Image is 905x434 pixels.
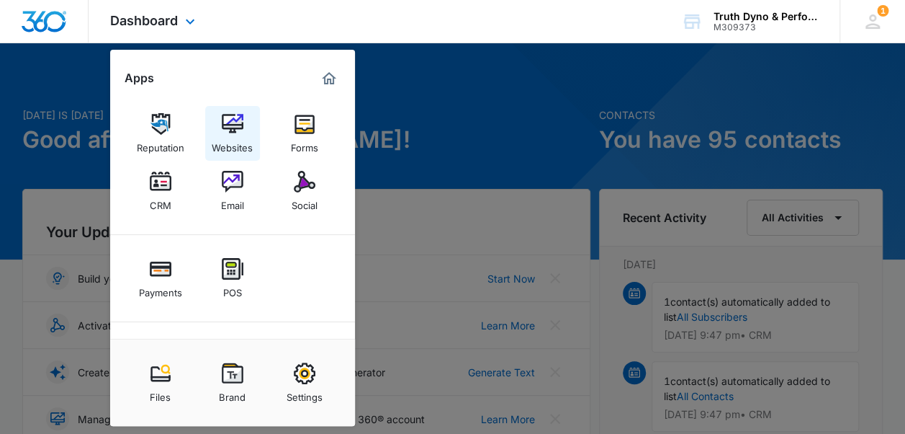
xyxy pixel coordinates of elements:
a: CRM [133,164,188,218]
a: Reputation [133,106,188,161]
a: Payments [133,251,188,306]
a: Marketing 360® Dashboard [318,67,341,90]
div: Settings [287,384,323,403]
a: Email [205,164,260,218]
a: Settings [277,355,332,410]
div: Reputation [137,135,184,154]
a: Brand [205,355,260,410]
div: Brand [219,384,246,403]
div: account name [713,11,819,22]
div: notifications count [877,5,888,17]
div: Payments [139,280,182,298]
a: Websites [205,106,260,161]
div: Websites [212,135,253,154]
a: Files [133,355,188,410]
div: Social [292,192,318,211]
a: Social [277,164,332,218]
div: CRM [150,192,171,211]
span: Dashboard [110,13,178,28]
a: Intelligence [277,338,332,393]
a: Content [133,338,188,393]
div: Email [221,192,244,211]
div: POS [223,280,242,298]
a: Ads [205,338,260,393]
span: 1 [877,5,888,17]
div: Files [150,384,171,403]
a: Forms [277,106,332,161]
a: POS [205,251,260,306]
div: account id [713,22,819,32]
h2: Apps [125,71,154,85]
div: Forms [291,135,318,154]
